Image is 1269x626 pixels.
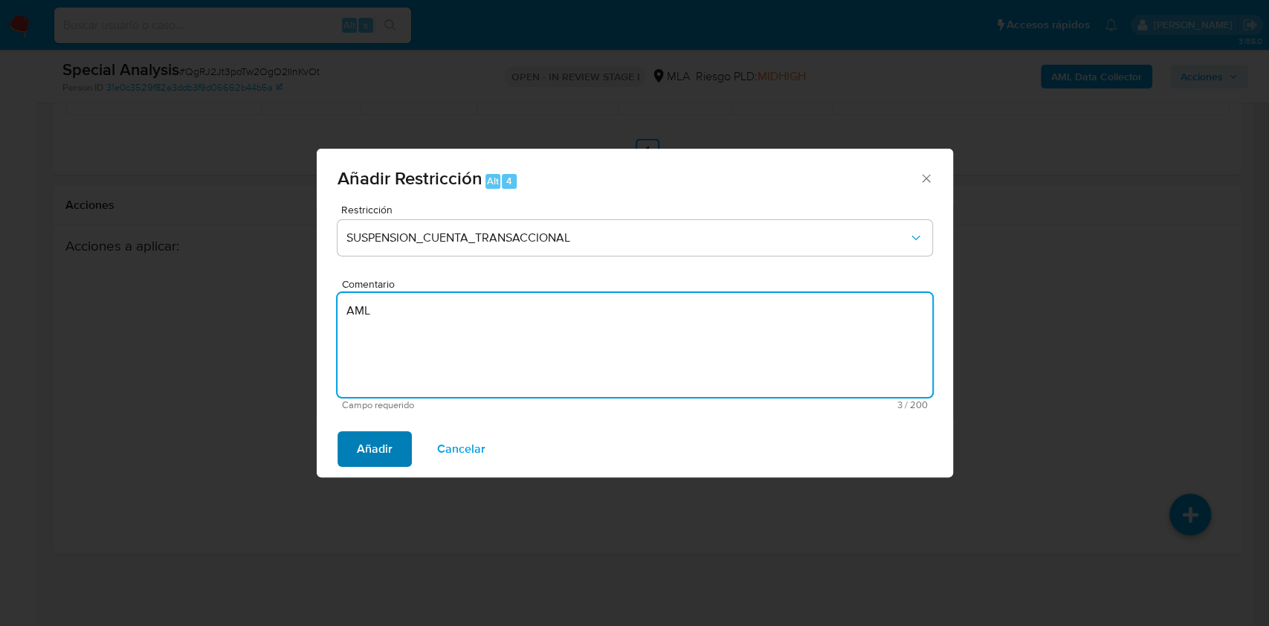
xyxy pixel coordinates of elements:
[635,400,928,410] span: Máximo 200 caracteres
[338,431,412,467] button: Añadir
[487,174,499,188] span: Alt
[338,220,932,256] button: Restriction
[341,204,936,215] span: Restricción
[346,230,908,245] span: SUSPENSION_CUENTA_TRANSACCIONAL
[357,433,393,465] span: Añadir
[342,400,635,410] span: Campo requerido
[919,171,932,184] button: Cerrar ventana
[437,433,485,465] span: Cancelar
[342,279,937,290] span: Comentario
[418,431,505,467] button: Cancelar
[338,165,482,191] span: Añadir Restricción
[338,293,932,397] textarea: AML
[506,174,512,188] span: 4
